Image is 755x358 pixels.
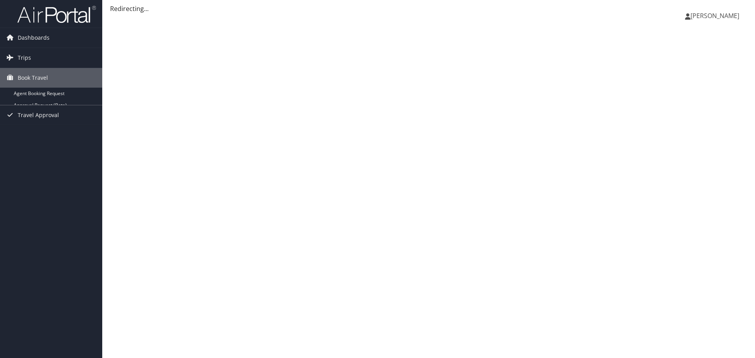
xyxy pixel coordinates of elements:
[18,68,48,88] span: Book Travel
[110,4,747,13] div: Redirecting...
[691,11,739,20] span: [PERSON_NAME]
[18,105,59,125] span: Travel Approval
[18,28,50,48] span: Dashboards
[685,4,747,28] a: [PERSON_NAME]
[18,48,31,68] span: Trips
[17,5,96,24] img: airportal-logo.png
